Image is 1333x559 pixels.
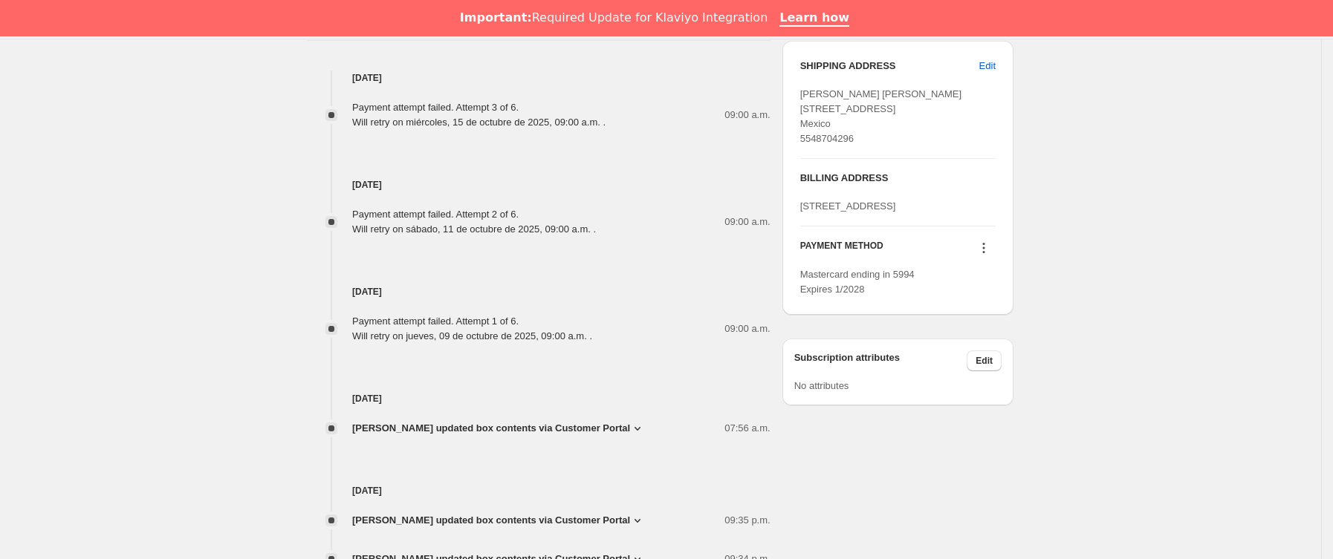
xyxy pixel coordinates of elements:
span: [PERSON_NAME] updated box contents via Customer Portal [352,513,630,528]
button: [PERSON_NAME] updated box contents via Customer Portal [352,421,645,436]
span: [PERSON_NAME] updated box contents via Customer Portal [352,421,630,436]
span: [PERSON_NAME] [PERSON_NAME] [STREET_ADDRESS] Mexico 5548704296 [800,88,961,144]
span: Edit [979,59,996,73]
span: Mastercard ending in 5994 Expires 1/2028 [800,269,915,295]
span: [STREET_ADDRESS] [800,200,896,212]
div: Payment attempt failed. Attempt 2 of 6. Will retry on sábado, 11 de octubre de 2025, 09:00 a.m. . [352,207,596,237]
h4: [DATE] [308,483,771,498]
h3: PAYMENT METHOD [800,240,883,260]
h4: [DATE] [308,71,771,85]
span: 09:00 a.m. [724,108,770,122]
span: No attributes [794,380,849,391]
button: [PERSON_NAME] updated box contents via Customer Portal [352,513,645,528]
button: Edit [970,54,1005,78]
h4: [DATE] [308,177,771,192]
div: Payment attempt failed. Attempt 1 of 6. Will retry on jueves, 09 de octubre de 2025, 09:00 a.m. . [352,314,592,344]
span: Edit [976,355,993,367]
span: 07:56 a.m. [724,421,770,436]
h3: SHIPPING ADDRESS [800,59,979,73]
h4: [DATE] [308,391,771,406]
h3: Subscription attributes [794,350,967,371]
span: 09:00 a.m. [724,215,770,229]
h4: [DATE] [308,284,771,299]
div: Required Update for Klaviyo Integration [460,10,768,25]
h3: BILLING ADDRESS [800,171,996,186]
span: 09:00 a.m. [724,321,770,336]
span: 09:35 p.m. [724,513,770,528]
div: Payment attempt failed. Attempt 3 of 6. Will retry on miércoles, 15 de octubre de 2025, 09:00 a.m. . [352,100,606,130]
a: Learn how [779,10,849,27]
b: Important: [460,10,532,24]
button: Edit [967,350,1002,371]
